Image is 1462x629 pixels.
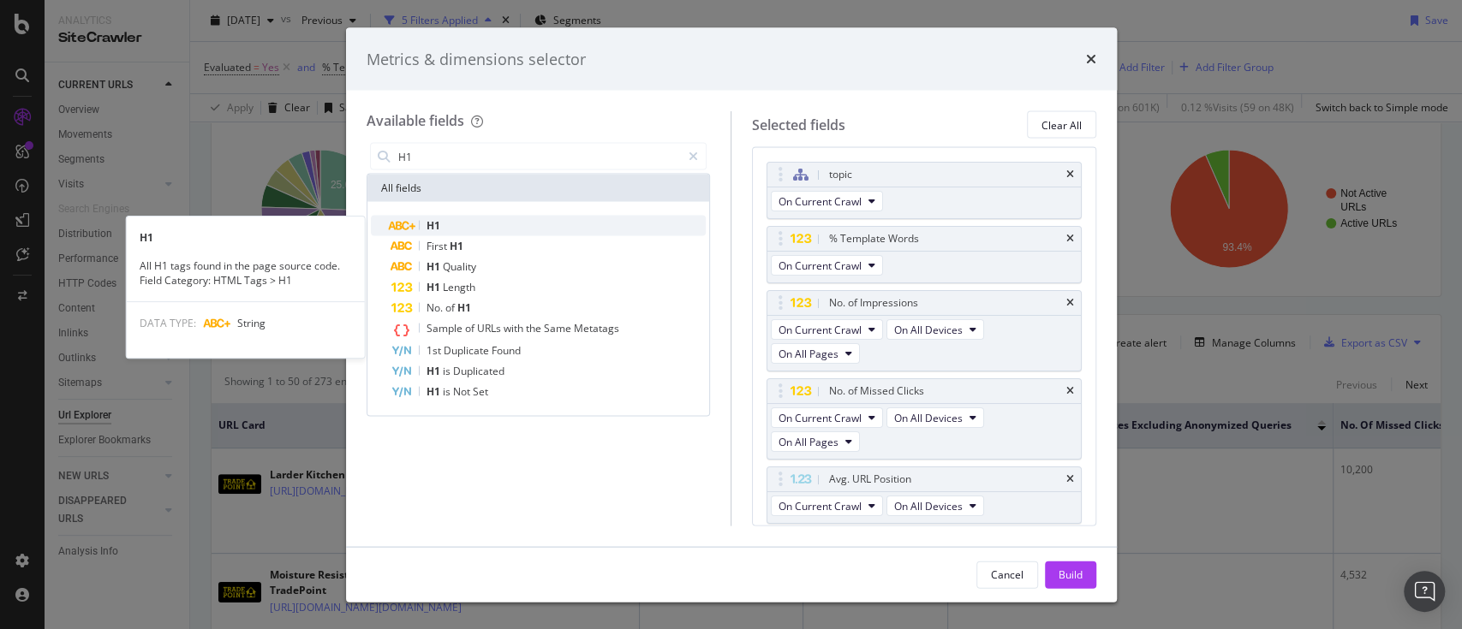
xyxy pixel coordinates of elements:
[767,466,1082,524] div: Avg. URL PositiontimesOn Current CrawlOn All Devices
[752,115,845,134] div: Selected fields
[427,384,443,399] span: H1
[504,321,526,335] span: with
[767,226,1082,283] div: % Template WordstimesOn Current Crawl
[427,364,443,378] span: H1
[443,364,453,378] span: is
[1027,111,1096,139] button: Clear All
[1041,117,1082,132] div: Clear All
[767,162,1082,219] div: topictimesOn Current Crawl
[427,321,465,335] span: Sample
[771,191,883,211] button: On Current Crawl
[829,230,919,247] div: % Template Words
[477,321,504,335] span: URLs
[779,498,862,513] span: On Current Crawl
[767,290,1082,371] div: No. of ImpressionstimesOn Current CrawlOn All DevicesOn All Pages
[779,193,862,208] span: On Current Crawl
[443,259,476,274] span: Quality
[445,300,457,315] span: of
[453,384,473,399] span: Not
[771,431,860,452] button: On All Pages
[1059,567,1083,581] div: Build
[492,343,521,358] span: Found
[886,495,984,516] button: On All Devices
[397,144,682,169] input: Search by field name
[976,561,1038,588] button: Cancel
[829,383,924,400] div: No. of Missed Clicks
[771,255,883,276] button: On Current Crawl
[771,319,883,340] button: On Current Crawl
[779,434,838,448] span: On All Pages
[1045,561,1096,588] button: Build
[457,300,471,315] span: H1
[367,111,464,130] div: Available fields
[444,343,492,358] span: Duplicate
[1066,386,1074,396] div: times
[894,410,963,424] span: On All Devices
[465,321,477,335] span: of
[1066,234,1074,244] div: times
[829,471,911,488] div: Avg. URL Position
[126,230,364,245] div: H1
[526,321,544,335] span: the
[779,410,862,424] span: On Current Crawl
[453,364,504,378] span: Duplicated
[1066,474,1074,484] div: times
[367,175,710,202] div: All fields
[427,259,443,274] span: H1
[894,498,963,513] span: On All Devices
[427,343,444,358] span: 1st
[427,239,450,253] span: First
[126,258,364,288] div: All H1 tags found in the page source code. Field Category: HTML Tags > H1
[767,378,1082,460] div: No. of Missed ClickstimesOn Current CrawlOn All DevicesOn All Pages
[771,407,883,428] button: On Current Crawl
[450,239,463,253] span: H1
[367,48,586,70] div: Metrics & dimensions selector
[427,280,443,294] span: H1
[346,27,1117,602] div: modal
[829,294,918,312] div: No. of Impressions
[779,258,862,272] span: On Current Crawl
[473,384,488,399] span: Set
[991,567,1023,581] div: Cancel
[771,343,860,364] button: On All Pages
[1086,48,1096,70] div: times
[886,407,984,428] button: On All Devices
[829,166,852,183] div: topic
[1066,169,1074,180] div: times
[1066,298,1074,308] div: times
[894,322,963,336] span: On All Devices
[779,322,862,336] span: On Current Crawl
[1404,571,1445,612] div: Open Intercom Messenger
[771,495,883,516] button: On Current Crawl
[443,384,453,399] span: is
[427,300,445,315] span: No.
[886,319,984,340] button: On All Devices
[779,346,838,360] span: On All Pages
[544,321,574,335] span: Same
[427,218,440,233] span: H1
[443,280,475,294] span: Length
[574,321,619,335] span: Metatags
